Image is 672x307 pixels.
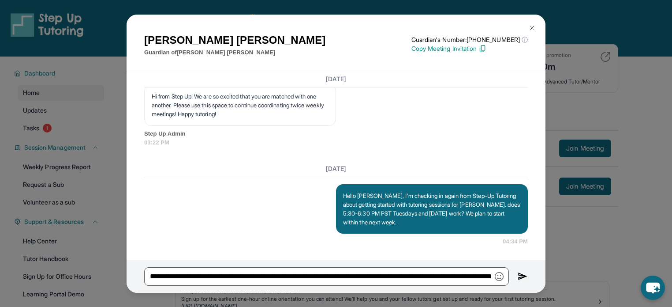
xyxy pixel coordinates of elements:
[144,32,325,48] h1: [PERSON_NAME] [PERSON_NAME]
[411,35,528,44] p: Guardian's Number: [PHONE_NUMBER]
[152,92,329,118] p: Hi from Step Up! We are so excited that you are matched with one another. Please use this space t...
[144,48,325,57] p: Guardian of [PERSON_NAME] [PERSON_NAME]
[144,164,528,173] h3: [DATE]
[529,24,536,31] img: Close Icon
[478,45,486,53] img: Copy Icon
[641,276,665,300] button: chat-button
[503,237,528,246] span: 04:34 PM
[144,138,528,147] span: 03:22 PM
[144,75,528,83] h3: [DATE]
[522,35,528,44] span: ⓘ
[343,191,521,227] p: Hello [PERSON_NAME], I'm checking in again from Step-Up Tutoring about getting started with tutor...
[144,129,528,138] span: Step Up Admin
[518,271,528,282] img: Send icon
[495,272,504,281] img: Emoji
[411,44,528,53] p: Copy Meeting Invitation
